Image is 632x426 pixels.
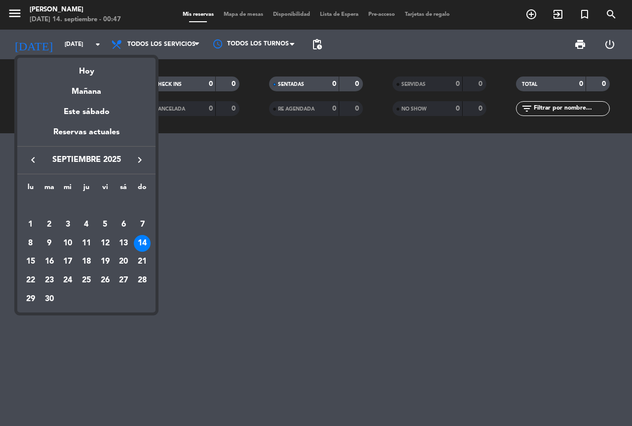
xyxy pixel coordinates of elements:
div: Reservas actuales [17,126,156,146]
div: 21 [134,253,151,270]
th: sábado [115,182,133,197]
div: 5 [97,216,114,233]
td: 27 de septiembre de 2025 [115,271,133,290]
td: 29 de septiembre de 2025 [21,290,40,309]
td: 21 de septiembre de 2025 [133,252,152,271]
div: 2 [41,216,58,233]
div: 19 [97,253,114,270]
td: 30 de septiembre de 2025 [40,290,59,309]
td: 20 de septiembre de 2025 [115,252,133,271]
div: 23 [41,272,58,289]
td: 7 de septiembre de 2025 [133,215,152,234]
div: 20 [115,253,132,270]
div: 30 [41,291,58,308]
td: 15 de septiembre de 2025 [21,252,40,271]
td: 22 de septiembre de 2025 [21,271,40,290]
td: 19 de septiembre de 2025 [96,252,115,271]
td: 23 de septiembre de 2025 [40,271,59,290]
div: Este sábado [17,98,156,126]
td: 6 de septiembre de 2025 [115,215,133,234]
div: 18 [78,253,95,270]
td: 3 de septiembre de 2025 [58,215,77,234]
div: 12 [97,235,114,252]
td: 4 de septiembre de 2025 [77,215,96,234]
td: 17 de septiembre de 2025 [58,252,77,271]
span: septiembre 2025 [42,154,131,166]
td: 25 de septiembre de 2025 [77,271,96,290]
td: SEP. [21,196,152,215]
div: 3 [59,216,76,233]
div: 28 [134,272,151,289]
button: keyboard_arrow_left [24,154,42,166]
td: 8 de septiembre de 2025 [21,234,40,253]
div: 6 [115,216,132,233]
div: 9 [41,235,58,252]
td: 16 de septiembre de 2025 [40,252,59,271]
td: 26 de septiembre de 2025 [96,271,115,290]
div: 16 [41,253,58,270]
td: 13 de septiembre de 2025 [115,234,133,253]
div: 25 [78,272,95,289]
div: 8 [22,235,39,252]
div: Mañana [17,78,156,98]
div: 26 [97,272,114,289]
td: 1 de septiembre de 2025 [21,215,40,234]
div: 22 [22,272,39,289]
th: martes [40,182,59,197]
div: 13 [115,235,132,252]
td: 28 de septiembre de 2025 [133,271,152,290]
div: 10 [59,235,76,252]
div: 29 [22,291,39,308]
div: 7 [134,216,151,233]
div: 4 [78,216,95,233]
td: 12 de septiembre de 2025 [96,234,115,253]
th: viernes [96,182,115,197]
div: 1 [22,216,39,233]
button: keyboard_arrow_right [131,154,149,166]
td: 24 de septiembre de 2025 [58,271,77,290]
div: Hoy [17,58,156,78]
th: domingo [133,182,152,197]
td: 9 de septiembre de 2025 [40,234,59,253]
th: lunes [21,182,40,197]
div: 24 [59,272,76,289]
th: miércoles [58,182,77,197]
div: 17 [59,253,76,270]
i: keyboard_arrow_left [27,154,39,166]
td: 18 de septiembre de 2025 [77,252,96,271]
td: 5 de septiembre de 2025 [96,215,115,234]
td: 2 de septiembre de 2025 [40,215,59,234]
div: 27 [115,272,132,289]
div: 14 [134,235,151,252]
div: 15 [22,253,39,270]
td: 14 de septiembre de 2025 [133,234,152,253]
th: jueves [77,182,96,197]
td: 11 de septiembre de 2025 [77,234,96,253]
div: 11 [78,235,95,252]
td: 10 de septiembre de 2025 [58,234,77,253]
i: keyboard_arrow_right [134,154,146,166]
